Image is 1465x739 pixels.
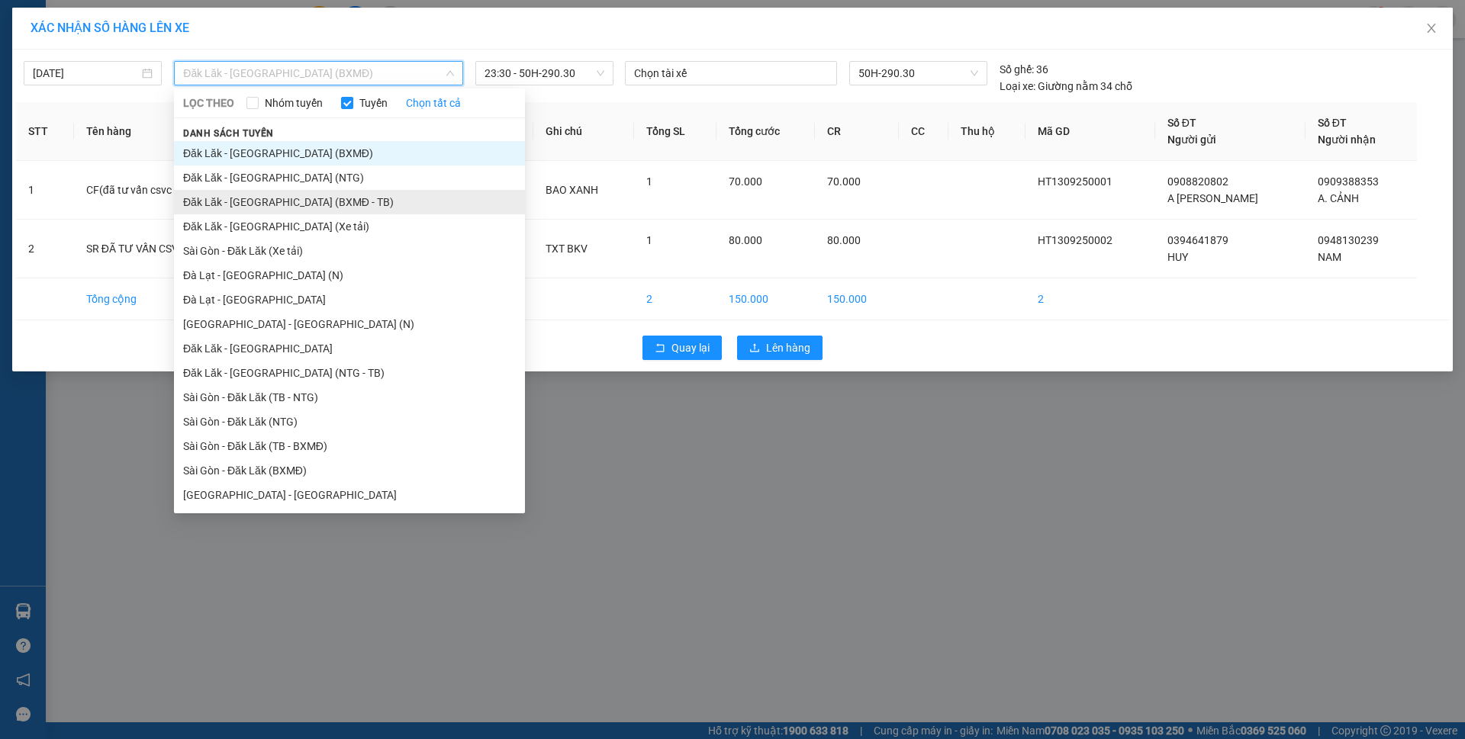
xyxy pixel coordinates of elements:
li: Đăk Lăk - [GEOGRAPHIC_DATA] (NTG) [174,165,525,190]
span: rollback [655,342,665,355]
span: 80.000 [827,234,861,246]
span: VP Nhận: [GEOGRAPHIC_DATA] [116,55,192,70]
button: uploadLên hàng [737,336,823,360]
td: SR ĐÃ TƯ VẤN CSVC [74,220,236,278]
span: ĐC: 77 [PERSON_NAME], Xã HT [6,72,103,88]
strong: 1900 633 614 [102,37,168,49]
span: Quay lại [671,339,710,356]
span: HT1309250002 [1038,234,1112,246]
span: 80.000 [729,234,762,246]
li: Đăk Lăk - [GEOGRAPHIC_DATA] (NTG - TB) [174,361,525,385]
li: Sài Gòn - Đăk Lăk (NTG) [174,410,525,434]
th: Tổng SL [634,102,716,161]
div: Giường nằm 34 chỗ [1000,78,1132,95]
span: ĐT: 0935 882 082 [116,92,172,99]
button: rollbackQuay lại [642,336,722,360]
span: BAO XANH [546,184,598,196]
span: 23:30 - 50H-290.30 [485,62,604,85]
span: ĐT:0905 033 606 [6,92,61,99]
span: close [1425,22,1438,34]
td: 1 [16,161,74,220]
th: CC [899,102,948,161]
span: upload [749,342,760,355]
th: Thu hộ [948,102,1025,161]
li: Sài Gòn - Đăk Lăk (TB - BXMĐ) [174,434,525,458]
li: Đà Lạt - [GEOGRAPHIC_DATA] [174,288,525,312]
strong: NHẬN HÀNG NHANH - GIAO TỐC HÀNH [60,25,211,35]
span: Danh sách tuyến [174,127,283,140]
span: HUY [1167,251,1188,263]
span: A. CẢNH [1318,192,1359,204]
span: Đăk Lăk - Sài Gòn (BXMĐ) [183,62,454,85]
span: 0394641879 [1167,234,1228,246]
li: Đà Lạt - [GEOGRAPHIC_DATA] (N) [174,263,525,288]
span: ĐC: 266 Đồng Đen, P10, Q TB [116,77,216,85]
div: 36 [1000,61,1048,78]
img: logo [6,10,44,48]
span: XÁC NHẬN SỐ HÀNG LÊN XE [31,21,189,35]
li: Đăk Lăk - [GEOGRAPHIC_DATA] [174,336,525,361]
span: down [446,69,455,78]
li: Sài Gòn - Đăk Lăk (BXMĐ) [174,458,525,483]
span: LỌC THEO [183,95,234,111]
li: Đăk Lăk - [GEOGRAPHIC_DATA] (BXMĐ) [174,141,525,165]
span: Loại xe: [1000,78,1035,95]
span: 70.000 [729,175,762,188]
td: 2 [634,278,716,320]
li: [GEOGRAPHIC_DATA] - [GEOGRAPHIC_DATA] (N) [174,312,525,336]
span: Số ĐT [1318,117,1347,129]
span: TXT BKV [546,243,588,255]
span: Người gửi [1167,133,1216,146]
li: Đăk Lăk - [GEOGRAPHIC_DATA] (BXMĐ - TB) [174,190,525,214]
span: 1 [646,234,652,246]
span: Tuyến [353,95,394,111]
span: 50H-290.30 [858,62,977,85]
td: 2 [16,220,74,278]
span: 70.000 [827,175,861,188]
th: Tổng cước [716,102,815,161]
span: Số ĐT [1167,117,1196,129]
span: Lên hàng [766,339,810,356]
span: ---------------------------------------------- [33,104,196,117]
td: 2 [1025,278,1155,320]
span: 1 [646,175,652,188]
span: HT1309250001 [1038,175,1112,188]
input: 13/09/2025 [33,65,139,82]
a: Chọn tất cả [406,95,461,111]
li: Đăk Lăk - [GEOGRAPHIC_DATA] (Xe tải) [174,214,525,239]
li: Sài Gòn - Đăk Lăk (Xe tải) [174,239,525,263]
td: CF(đã tư vấn csvc [74,161,236,220]
td: Tổng cộng [74,278,236,320]
li: Sài Gòn - Đăk Lăk (TB - NTG) [174,385,525,410]
span: VP Gửi: Hòa Thắng [6,59,71,66]
th: STT [16,102,74,161]
th: Mã GD [1025,102,1155,161]
span: Người nhận [1318,133,1376,146]
span: 0908820802 [1167,175,1228,188]
span: 0909388353 [1318,175,1379,188]
td: 150.000 [815,278,899,320]
span: NAM [1318,251,1341,263]
span: 0948130239 [1318,234,1379,246]
td: 150.000 [716,278,815,320]
li: [GEOGRAPHIC_DATA] - [GEOGRAPHIC_DATA] [174,483,525,507]
span: A [PERSON_NAME] [1167,192,1258,204]
span: Số ghế: [1000,61,1034,78]
button: Close [1410,8,1453,50]
span: CTY TNHH DLVT TIẾN OANH [56,8,214,23]
th: Ghi chú [533,102,634,161]
th: Tên hàng [74,102,236,161]
th: CR [815,102,899,161]
span: Nhóm tuyến [259,95,329,111]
